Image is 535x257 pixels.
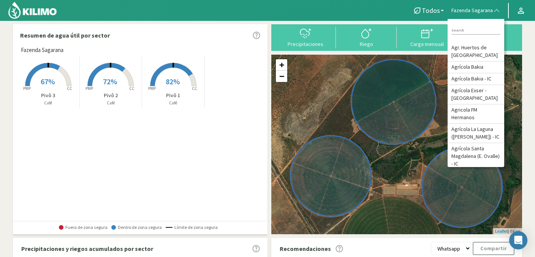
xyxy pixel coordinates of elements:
p: Precipitaciones y riegos acumulados por sector [21,244,153,253]
button: Precipitaciones [275,27,336,47]
span: Todos [422,6,440,14]
span: 82% [166,77,180,86]
tspan: PMP [23,86,31,91]
p: Resumen de agua útil por sector [20,31,110,40]
li: Agr. Huertos de [GEOGRAPHIC_DATA] [448,42,504,61]
tspan: PMP [148,86,156,91]
div: Open Intercom Messenger [509,231,527,249]
span: Fazenda Sagarana [451,7,493,14]
span: 67% [41,77,55,86]
span: Fuera de zona segura [59,225,108,230]
button: Fazenda Sagarana [448,2,504,19]
a: Leaflet [495,229,508,233]
li: Agrícola La Laguna ([PERSON_NAME]) - IC [448,124,504,143]
span: Fazenda Sagarana [21,46,63,55]
li: Agricola FM Hermanos [448,104,504,124]
button: Riego [336,27,397,47]
span: 72% [103,77,117,86]
button: Carga mensual [397,27,457,47]
tspan: CC [130,86,135,91]
div: | © [493,228,522,235]
img: Kilimo [8,1,57,19]
a: Zoom in [276,59,287,71]
div: Carga mensual [399,41,455,47]
p: Recomendaciones [280,244,331,253]
p: Pivô 2 [80,91,142,99]
p: Pivô 1 [142,91,204,99]
div: Riego [338,41,394,47]
li: Agrícola Santa Magdalena (E. Ovalle) - IC [448,143,504,170]
a: Esri [513,229,520,233]
tspan: CC [67,86,72,91]
p: Café [17,100,79,106]
p: Pivô 3 [17,91,79,99]
tspan: CC [192,86,197,91]
div: Precipitaciones [277,41,334,47]
p: Café [80,100,142,106]
li: Agrícola Bakia [448,61,504,73]
span: Límite de zona segura [166,225,218,230]
li: Agrícola Exser - [GEOGRAPHIC_DATA] [448,85,504,104]
span: Dentro de zona segura [111,225,162,230]
a: Zoom out [276,71,287,82]
p: Café [142,100,204,106]
tspan: PMP [85,86,93,91]
li: Agrícola Bakia - IC [448,73,504,85]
